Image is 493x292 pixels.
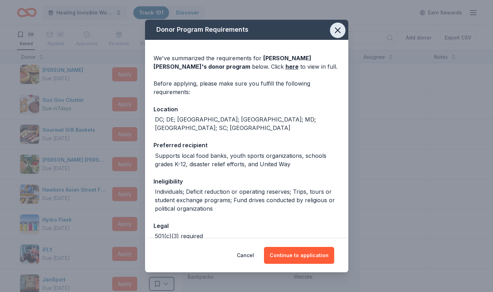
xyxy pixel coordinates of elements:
[154,221,340,230] div: Legal
[155,232,203,240] div: 501(c)(3) required
[154,105,340,114] div: Location
[154,141,340,150] div: Preferred recipient
[237,247,254,264] button: Cancel
[154,177,340,186] div: Ineligibility
[264,247,334,264] button: Continue to application
[155,187,340,213] div: Individuals; Deficit reduction or operating reserves; Trips, tours or student exchange programs; ...
[155,151,340,168] div: Supports local food banks, youth sports organizations, schools grades K-12, disaster relief effor...
[154,54,340,71] div: We've summarized the requirements for below. Click to view in full.
[155,115,340,132] div: DC; DE; [GEOGRAPHIC_DATA]; [GEOGRAPHIC_DATA]; MD; [GEOGRAPHIC_DATA]; SC; [GEOGRAPHIC_DATA]
[145,20,348,40] div: Donor Program Requirements
[285,62,299,71] a: here
[154,79,340,96] div: Before applying, please make sure you fulfill the following requirements:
